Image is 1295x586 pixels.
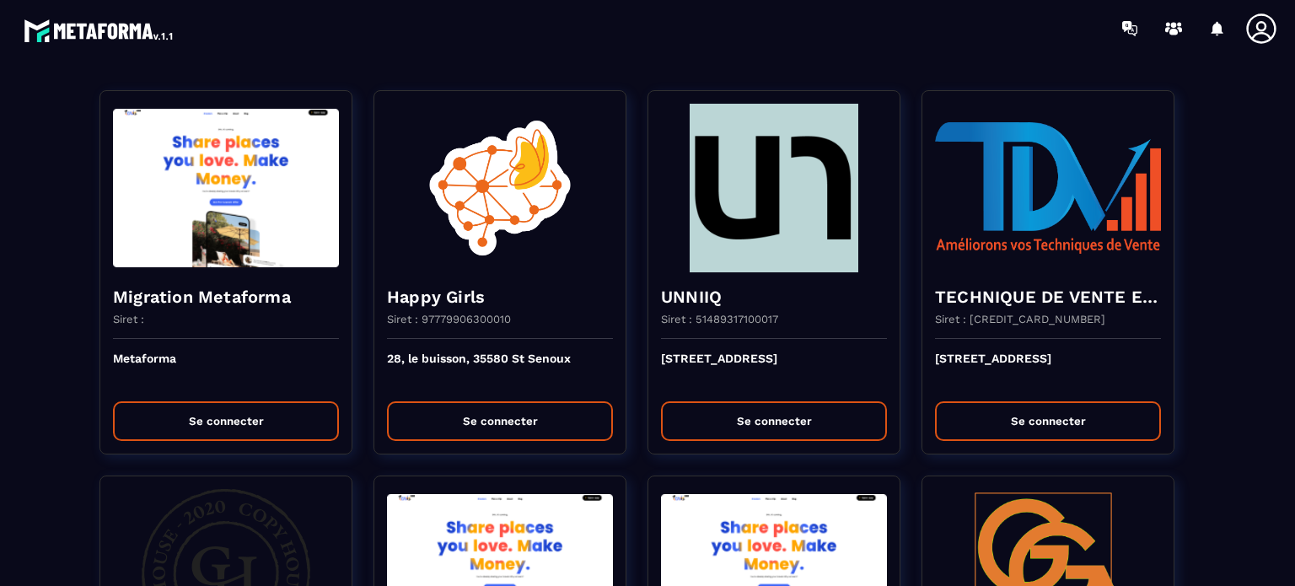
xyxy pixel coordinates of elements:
img: funnel-background [387,104,613,272]
h4: Happy Girls [387,285,613,309]
p: 28, le buisson, 35580 St Senoux [387,352,613,389]
p: [STREET_ADDRESS] [935,352,1161,389]
button: Se connecter [113,401,339,441]
p: Siret : 97779906300010 [387,313,511,325]
img: funnel-background [661,104,887,272]
img: funnel-background [113,104,339,272]
h4: UNNIIQ [661,285,887,309]
button: Se connecter [935,401,1161,441]
p: [STREET_ADDRESS] [661,352,887,389]
img: funnel-background [935,104,1161,272]
button: Se connecter [387,401,613,441]
img: logo [24,15,175,46]
p: Siret : 51489317100017 [661,313,778,325]
p: Siret : [113,313,144,325]
h4: Migration Metaforma [113,285,339,309]
p: Siret : [CREDIT_CARD_NUMBER] [935,313,1105,325]
p: Metaforma [113,352,339,389]
h4: TECHNIQUE DE VENTE EDITION [935,285,1161,309]
button: Se connecter [661,401,887,441]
